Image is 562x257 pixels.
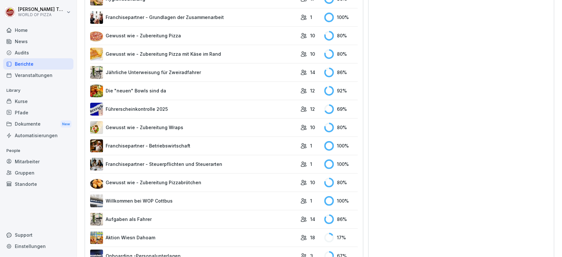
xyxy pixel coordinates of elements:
p: 10 [310,32,315,39]
img: ax2nnx46jihk0u0mqtqfo3fl.png [90,195,103,207]
a: Franchisepartner - Grundlagen der Zusammenarbeit [90,11,297,24]
a: Gruppen [3,167,73,178]
p: Library [3,85,73,96]
p: 1 [310,161,312,167]
img: zqdznxjrw9j5y4u7eskv93ih.png [90,66,103,79]
div: 86 % [324,68,358,77]
p: 10 [310,124,315,131]
a: Einstellungen [3,241,73,252]
p: 1 [310,197,312,204]
div: 80 % [324,123,358,132]
div: Support [3,229,73,241]
a: Jährliche Unterweisung für Zweiradfahrer [90,66,297,79]
a: Mitarbeiter [3,156,73,167]
div: 80 % [324,49,358,59]
img: bouf15oelds2wxidnq528fj0.png [90,84,103,97]
a: Gewusst wie - Zubereitung Wraps [90,121,297,134]
p: 1 [310,142,312,149]
a: Franchisepartner - Steuerpflichten und Steuerarten [90,158,297,171]
p: 14 [310,69,315,76]
p: 12 [310,106,315,112]
div: 80 % [324,178,358,187]
img: p281yqwh3pq8w88p73l9lox5.png [90,48,103,61]
p: 14 [310,216,315,223]
a: DokumenteNew [3,118,73,130]
a: Die "neuen" Bowls sind da [90,84,297,97]
a: Gewusst wie - Zubereitung Pizza mit Käse im Rand [90,48,297,61]
a: Automatisierungen [3,130,73,141]
div: 100 % [324,141,358,151]
p: 10 [310,179,315,186]
img: rqlno6rx2u8o4o4t0jejz9hi.png [90,176,103,189]
a: Gewusst wie - Zubereitung Pizza [90,29,297,42]
a: News [3,36,73,47]
p: People [3,146,73,156]
a: Willkommen bei WOP Cottbus [90,195,297,207]
img: kp3cph9beugg37kbjst8gl5x.png [90,103,103,116]
a: Veranstaltungen [3,70,73,81]
a: Standorte [3,178,73,190]
a: Berichte [3,58,73,70]
img: tlfwtewhtshhigq7h0svolsu.png [90,231,103,244]
a: Kurse [3,96,73,107]
div: Dokumente [3,118,73,130]
div: 17 % [324,233,358,243]
div: 100 % [324,196,358,206]
p: 10 [310,51,315,57]
div: New [61,120,71,128]
div: 69 % [324,104,358,114]
img: bsaovmw8zq5rho4tj0mrlz8w.png [90,139,103,152]
a: Home [3,24,73,36]
p: [PERSON_NAME] Tech [18,7,65,12]
a: Gewusst wie - Zubereitung Pizzabrötchen [90,176,297,189]
div: 100 % [324,13,358,22]
img: q3in53kmbpm15qoq4j1bl4i8.png [90,213,103,226]
img: jg5uy95jeicgu19gkip2jpcz.png [90,11,103,24]
p: 18 [310,234,315,241]
a: Franchisepartner - Betriebswirtschaft [90,139,297,152]
a: Aktion Wiesn Dahoam [90,231,297,244]
div: 80 % [324,31,358,41]
div: 100 % [324,159,358,169]
div: 86 % [324,214,358,224]
a: Pfade [3,107,73,118]
img: yu4acw2cyfrmo7hcwwfl37we.png [90,158,103,171]
img: nb5a5wayhq0i6bg2r4tp4kd9.png [90,121,103,134]
img: s93ht26mv7ymj1vrnqc7xuzu.png [90,29,103,42]
a: Führerscheinkontrolle 2025 [90,103,297,116]
p: 12 [310,87,315,94]
a: Aufgaben als Fahrer [90,213,297,226]
a: Audits [3,47,73,58]
p: 1 [310,14,312,21]
div: 92 % [324,86,358,96]
p: WORLD OF PIZZA [18,13,65,17]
